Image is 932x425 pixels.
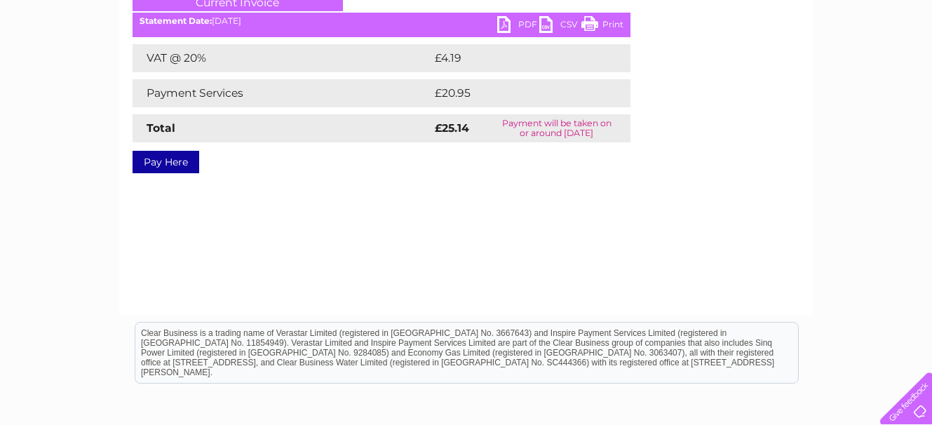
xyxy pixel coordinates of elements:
a: Print [581,16,623,36]
td: £4.19 [431,44,596,72]
img: logo.png [33,36,104,79]
div: Clear Business is a trading name of Verastar Limited (registered in [GEOGRAPHIC_DATA] No. 3667643... [135,8,798,68]
td: Payment will be taken on or around [DATE] [483,114,630,142]
a: Pay Here [133,151,199,173]
b: Statement Date: [140,15,212,26]
td: £20.95 [431,79,602,107]
a: Energy [720,60,751,70]
a: Log out [886,60,919,70]
a: CSV [539,16,581,36]
a: 0333 014 3131 [668,7,764,25]
a: PDF [497,16,539,36]
a: Contact [839,60,873,70]
strong: £25.14 [435,121,469,135]
a: Water [685,60,712,70]
div: [DATE] [133,16,630,26]
a: Blog [810,60,830,70]
a: Telecoms [759,60,802,70]
td: Payment Services [133,79,431,107]
td: VAT @ 20% [133,44,431,72]
strong: Total [147,121,175,135]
